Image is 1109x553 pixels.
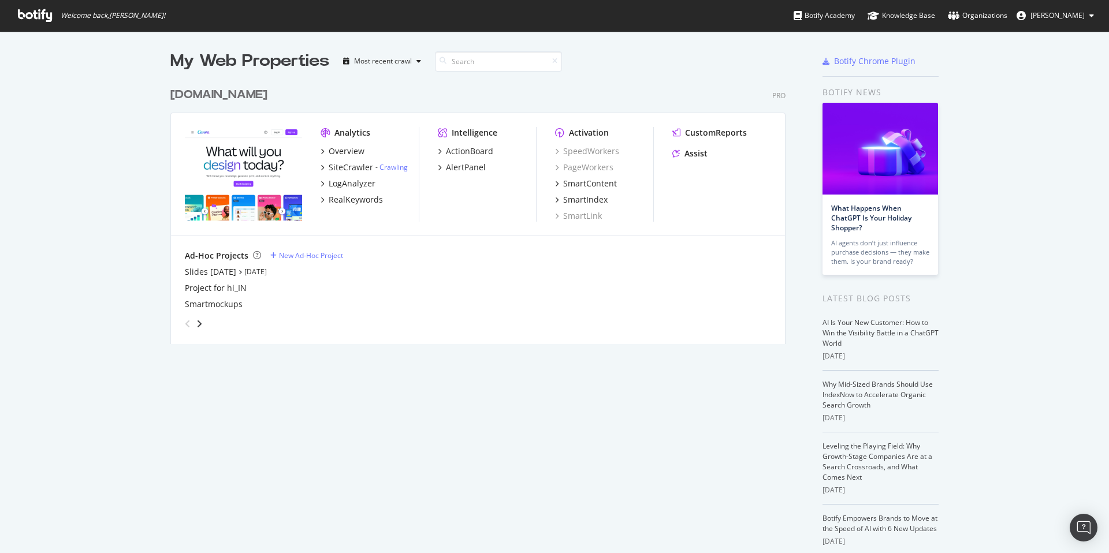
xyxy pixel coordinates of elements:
div: AlertPanel [446,162,486,173]
div: [DATE] [823,351,939,361]
a: SmartIndex [555,194,608,205]
span: Welcome back, [PERSON_NAME] ! [61,11,165,20]
a: RealKeywords [321,194,383,205]
a: Assist [672,148,708,159]
div: RealKeywords [329,194,383,205]
div: Overview [329,145,364,157]
img: What Happens When ChatGPT Is Your Holiday Shopper? [823,103,938,195]
div: Most recent crawl [354,58,412,65]
a: SmartContent [555,178,617,189]
a: CustomReports [672,127,747,139]
a: SiteCrawler- Crawling [321,162,408,173]
div: Organizations [948,10,1007,21]
div: Assist [684,148,708,159]
a: Crawling [379,162,408,172]
div: Ad-Hoc Projects [185,250,248,261]
a: Botify Chrome Plugin [823,55,916,67]
div: SmartIndex [563,194,608,205]
img: canva.com [185,127,302,221]
a: What Happens When ChatGPT Is Your Holiday Shopper? [831,203,911,233]
a: ActionBoard [438,145,493,157]
div: [DATE] [823,536,939,547]
button: [PERSON_NAME] [1007,6,1103,25]
div: CustomReports [685,127,747,139]
span: Maurice Thach [1030,10,1085,20]
div: LogAnalyzer [329,178,375,189]
div: - [375,162,408,172]
div: Latest Blog Posts [823,292,939,305]
div: [DOMAIN_NAME] [170,87,267,103]
div: Knowledge Base [868,10,935,21]
a: AI Is Your New Customer: How to Win the Visibility Battle in a ChatGPT World [823,317,939,348]
div: Pro [772,91,786,100]
div: angle-right [195,318,203,330]
div: New Ad-Hoc Project [279,251,343,260]
div: Botify news [823,86,939,99]
div: AI agents don’t just influence purchase decisions — they make them. Is your brand ready? [831,238,929,266]
a: Why Mid-Sized Brands Should Use IndexNow to Accelerate Organic Search Growth [823,379,933,410]
div: Botify Academy [794,10,855,21]
div: SiteCrawler [329,162,373,173]
div: Analytics [334,127,370,139]
a: Botify Empowers Brands to Move at the Speed of AI with 6 New Updates [823,513,937,533]
a: PageWorkers [555,162,613,173]
div: ActionBoard [446,145,493,157]
div: SmartContent [563,178,617,189]
a: Overview [321,145,364,157]
div: [DATE] [823,413,939,423]
div: My Web Properties [170,50,329,73]
a: LogAnalyzer [321,178,375,189]
a: [DOMAIN_NAME] [170,87,272,103]
div: Open Intercom Messenger [1070,514,1097,541]
a: Smartmockups [185,298,243,310]
div: grid [170,73,795,344]
a: AlertPanel [438,162,486,173]
input: Search [435,51,562,72]
a: SmartLink [555,210,602,222]
a: [DATE] [244,267,267,276]
div: Activation [569,127,609,139]
a: Project for hi_IN [185,282,247,294]
div: [DATE] [823,485,939,495]
a: SpeedWorkers [555,145,619,157]
a: New Ad-Hoc Project [270,251,343,260]
div: angle-left [180,315,195,333]
a: Slides [DATE] [185,266,236,278]
button: Most recent crawl [338,52,426,70]
div: Botify Chrome Plugin [834,55,916,67]
a: Leveling the Playing Field: Why Growth-Stage Companies Are at a Search Crossroads, and What Comes... [823,441,932,482]
div: Intelligence [452,127,497,139]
